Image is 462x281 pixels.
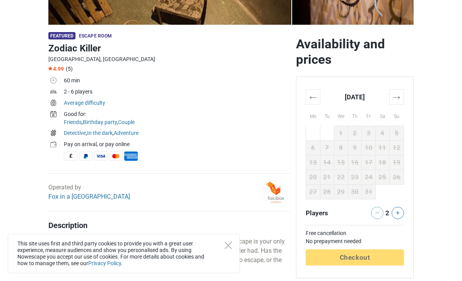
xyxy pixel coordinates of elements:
[306,170,320,184] td: 20
[48,41,290,55] h1: Zodiac Killer
[64,119,82,125] a: Friends
[64,100,105,106] a: Average difficulty
[320,184,334,199] td: 28
[362,126,376,140] td: 3
[124,152,138,161] span: American Express
[114,130,139,136] a: Adventure
[348,170,362,184] td: 23
[334,126,348,140] td: 1
[376,126,390,140] td: 4
[8,234,240,273] div: This site uses first and third party cookies to provide you with a great user experience, measure...
[334,170,348,184] td: 22
[64,130,86,136] a: Detective
[79,33,112,39] span: Escape room
[306,155,320,170] td: 13
[48,55,290,63] div: [GEOGRAPHIC_DATA], [GEOGRAPHIC_DATA]
[320,104,334,126] th: Tu
[348,140,362,155] td: 9
[225,242,232,249] button: Close
[306,140,320,155] td: 6
[306,104,320,126] th: Mo
[389,155,404,170] td: 19
[48,32,75,39] span: Featured
[320,170,334,184] td: 21
[320,89,390,104] th: [DATE]
[48,183,130,201] div: Operated by
[362,184,376,199] td: 31
[389,126,404,140] td: 5
[296,36,414,67] h2: Availability and prices
[348,184,362,199] td: 30
[48,66,64,72] span: 4.99
[376,140,390,155] td: 11
[83,119,117,125] a: Birthday party
[376,170,390,184] td: 25
[64,110,290,118] div: Good for:
[306,237,404,245] td: No prepayment needed
[334,104,348,126] th: We
[64,109,290,128] td: , ,
[389,104,404,126] th: Su
[64,87,290,98] td: 2 - 6 players
[303,207,355,219] div: Players
[118,119,135,125] a: Couple
[389,170,404,184] td: 26
[334,140,348,155] td: 8
[48,66,52,70] img: Star
[376,104,390,126] th: Sa
[362,140,376,155] td: 10
[48,193,130,200] a: Fox in a [GEOGRAPHIC_DATA]
[94,152,108,161] span: Visa
[64,140,290,148] div: Pay on arrival, or pay online
[306,229,404,237] td: Free cancellation
[320,155,334,170] td: 14
[306,184,320,199] td: 27
[362,155,376,170] td: 17
[64,152,77,161] span: Cash
[66,66,73,72] span: (5)
[88,260,121,266] a: Privacy Policy
[389,89,404,104] th: →
[348,155,362,170] td: 16
[348,126,362,140] td: 2
[362,104,376,126] th: Fr
[87,130,113,136] a: In the dark
[376,155,390,170] td: 18
[109,152,123,161] span: MasterCard
[64,76,290,87] td: 60 min
[334,155,348,170] td: 15
[334,184,348,199] td: 29
[348,104,362,126] th: Th
[306,89,320,104] th: ←
[389,140,404,155] td: 12
[260,177,290,207] img: 9fe8593a8a330607l.png
[362,170,376,184] td: 24
[320,140,334,155] td: 7
[384,207,391,218] div: 2
[48,221,290,230] h4: Description
[79,152,92,161] span: PayPal
[64,128,290,140] td: , ,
